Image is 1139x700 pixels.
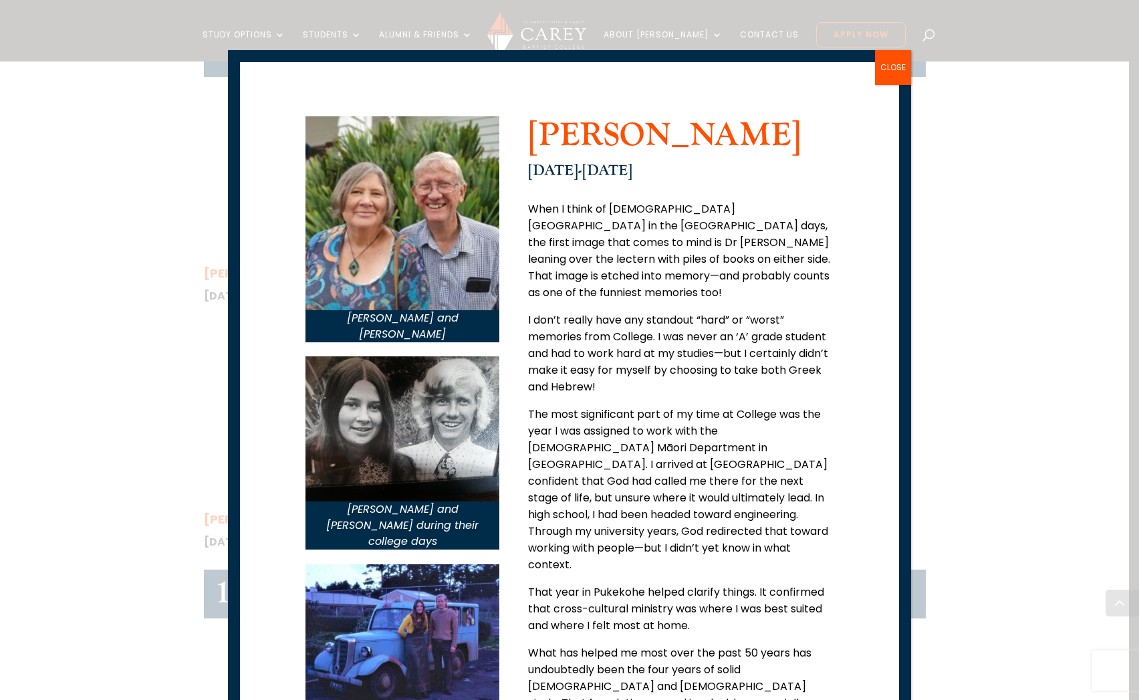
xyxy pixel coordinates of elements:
img: Paul Thompson [305,116,499,310]
p: That year in Pukekohe helped clarify things. It confirmed that cross-cultural ministry was where ... [528,584,833,645]
p: [PERSON_NAME] and [PERSON_NAME] [305,310,499,342]
h4: [DATE]-[DATE] [528,162,833,186]
p: When I think of [DEMOGRAPHIC_DATA][GEOGRAPHIC_DATA] in the [GEOGRAPHIC_DATA] days, the first imag... [528,201,833,312]
button: Close [875,50,911,85]
p: The most significant part of my time at College was the year I was assigned to work with the [DEM... [528,406,833,584]
p: [PERSON_NAME] and [PERSON_NAME] during their college days [305,501,499,550]
h2: [PERSON_NAME] [528,116,833,162]
img: Paul and Adrienne during their college days [305,356,499,501]
p: I don’t really have any standout “hard” or “worst” memories from College. I was never an ‘A’ grad... [528,312,833,406]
